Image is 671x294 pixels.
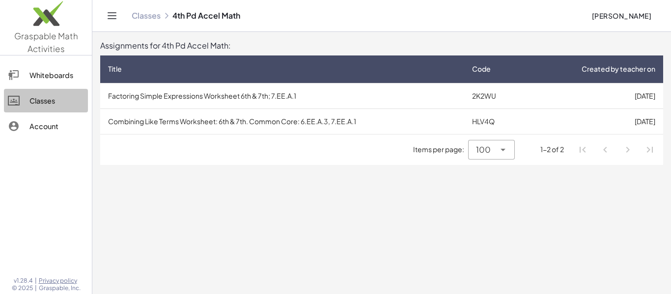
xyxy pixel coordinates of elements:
[464,83,526,108] td: 2K2WU
[413,144,468,155] span: Items per page:
[14,30,78,54] span: Graspable Math Activities
[472,64,491,74] span: Code
[100,108,464,134] td: Combining Like Terms Worksheet: 6th & 7th. Common Core: 6.EE.A.3, 7.EE.A.1
[582,64,655,74] span: Created by teacher on
[104,8,120,24] button: Toggle navigation
[591,11,651,20] span: [PERSON_NAME]
[526,83,663,108] td: [DATE]
[100,40,663,52] div: Assignments for 4th Pd Accel Math:
[39,277,81,285] a: Privacy policy
[4,63,88,87] a: Whiteboards
[29,95,84,107] div: Classes
[35,277,37,285] span: |
[39,284,81,292] span: Graspable, Inc.
[4,114,88,138] a: Account
[526,108,663,134] td: [DATE]
[108,64,122,74] span: Title
[476,144,491,156] span: 100
[35,284,37,292] span: |
[540,144,564,155] div: 1-2 of 2
[132,11,161,21] a: Classes
[14,277,33,285] span: v1.28.4
[584,7,659,25] button: [PERSON_NAME]
[4,89,88,112] a: Classes
[29,69,84,81] div: Whiteboards
[572,138,661,161] nav: Pagination Navigation
[100,83,464,108] td: Factoring Simple Expressions Worksheet 6th & 7th; 7.EE.A.1
[29,120,84,132] div: Account
[464,108,526,134] td: HLV4Q
[12,284,33,292] span: © 2025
